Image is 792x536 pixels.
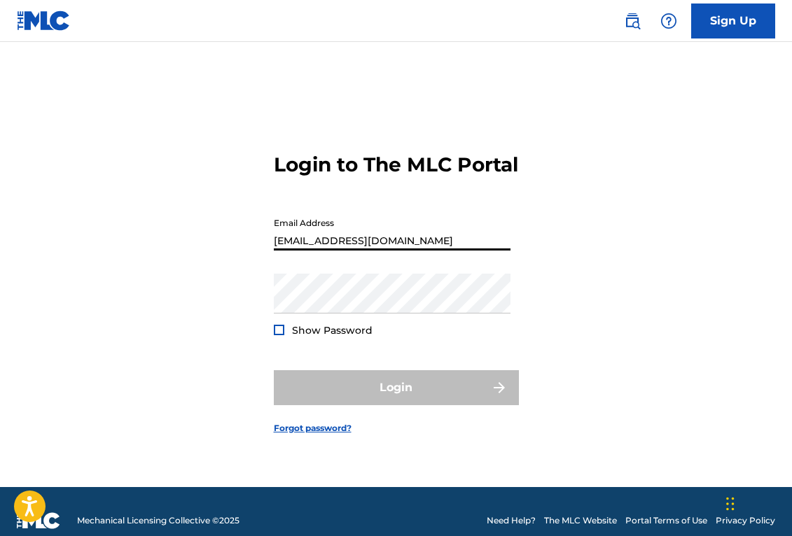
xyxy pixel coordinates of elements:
img: logo [17,512,60,529]
iframe: Chat Widget [722,469,792,536]
a: Sign Up [691,3,775,38]
h3: Login to The MLC Portal [274,153,518,177]
a: Public Search [618,7,646,35]
div: Help [655,7,683,35]
img: help [660,13,677,29]
img: MLC Logo [17,10,71,31]
a: Privacy Policy [716,514,775,527]
span: Mechanical Licensing Collective © 2025 [77,514,239,527]
a: Need Help? [487,514,536,527]
a: Forgot password? [274,422,352,435]
a: The MLC Website [544,514,617,527]
span: Show Password [292,324,373,337]
div: Drag [726,483,735,525]
a: Portal Terms of Use [625,514,707,527]
img: search [624,13,641,29]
